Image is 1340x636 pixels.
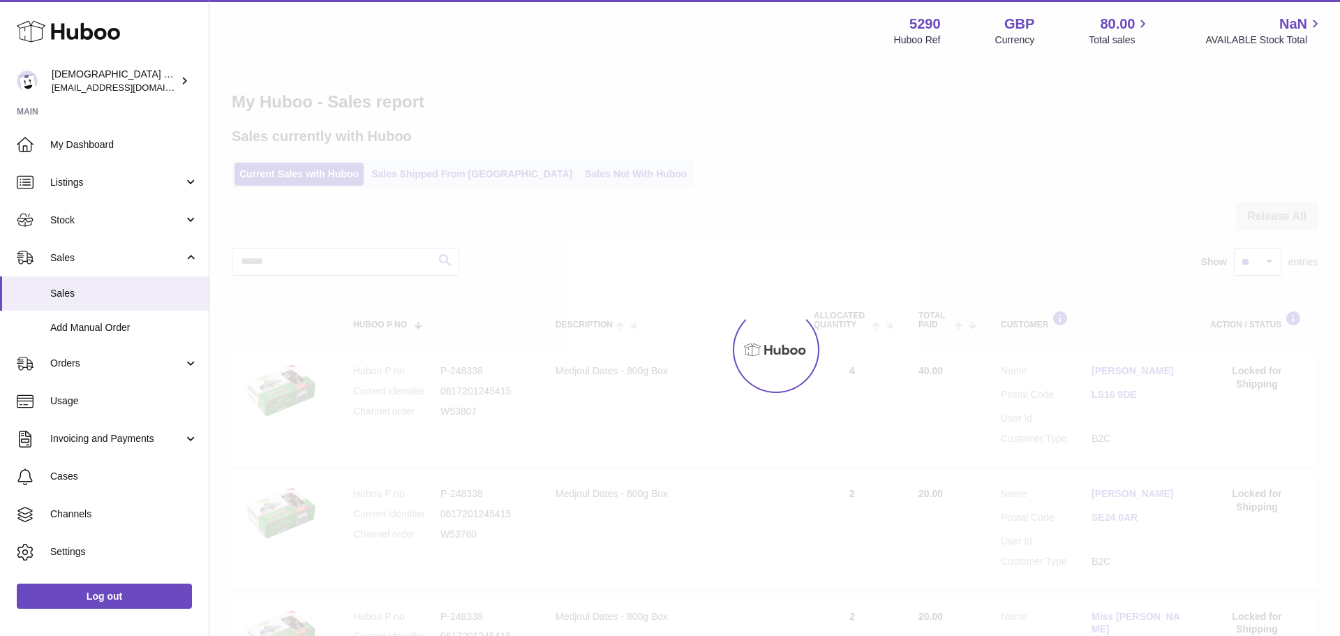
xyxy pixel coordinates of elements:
strong: GBP [1004,15,1034,34]
a: NaN AVAILABLE Stock Total [1205,15,1323,47]
span: Total sales [1089,34,1151,47]
span: Orders [50,357,184,370]
div: Currency [995,34,1035,47]
div: Huboo Ref [894,34,941,47]
span: Channels [50,508,198,521]
span: [EMAIL_ADDRESS][DOMAIN_NAME] [52,82,205,93]
span: Usage [50,394,198,408]
span: AVAILABLE Stock Total [1205,34,1323,47]
span: Sales [50,251,184,265]
span: 80.00 [1100,15,1135,34]
span: Listings [50,176,184,189]
span: Invoicing and Payments [50,432,184,445]
span: Add Manual Order [50,321,198,334]
strong: 5290 [909,15,941,34]
span: Stock [50,214,184,227]
a: 80.00 Total sales [1089,15,1151,47]
span: Cases [50,470,198,483]
span: Sales [50,287,198,300]
div: [DEMOGRAPHIC_DATA] Charity [52,68,177,94]
span: My Dashboard [50,138,198,151]
span: Settings [50,545,198,559]
img: info@muslimcharity.org.uk [17,71,38,91]
a: Log out [17,584,192,609]
span: NaN [1279,15,1307,34]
